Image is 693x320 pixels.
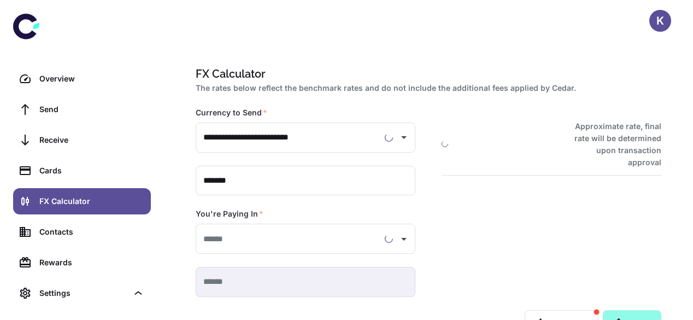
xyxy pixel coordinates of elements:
[13,96,151,123] a: Send
[13,219,151,245] a: Contacts
[39,134,144,146] div: Receive
[396,231,412,247] button: Open
[39,257,144,269] div: Rewards
[39,165,144,177] div: Cards
[649,10,671,32] button: K
[39,103,144,115] div: Send
[196,66,657,82] h1: FX Calculator
[13,127,151,153] a: Receive
[39,226,144,238] div: Contacts
[13,66,151,92] a: Overview
[396,130,412,145] button: Open
[562,120,661,168] h6: Approximate rate, final rate will be determined upon transaction approval
[196,208,263,219] label: You're Paying In
[13,280,151,306] div: Settings
[13,158,151,184] a: Cards
[13,249,151,276] a: Rewards
[13,188,151,214] a: FX Calculator
[196,107,267,118] label: Currency to Send
[39,287,128,299] div: Settings
[39,195,144,207] div: FX Calculator
[39,73,144,85] div: Overview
